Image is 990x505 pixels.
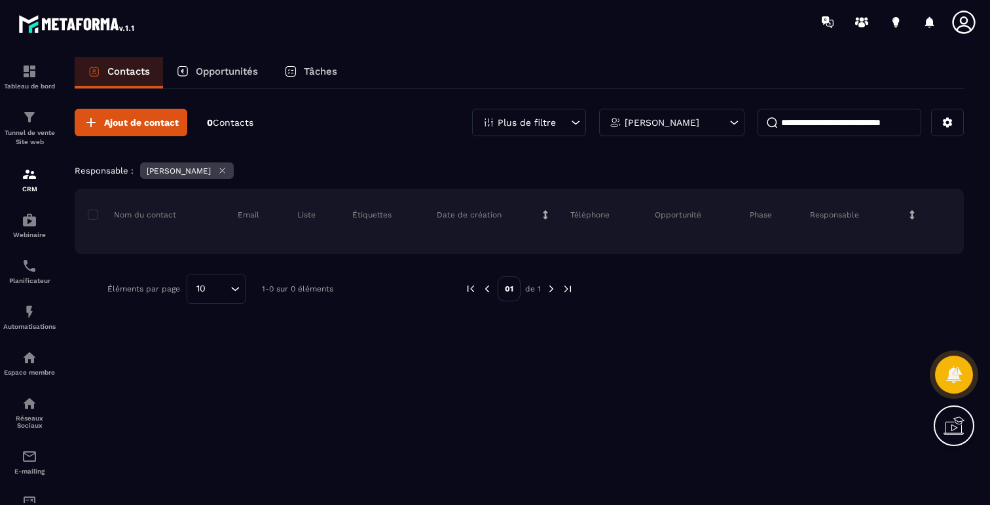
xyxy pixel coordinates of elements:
p: de 1 [525,284,541,294]
img: logo [18,12,136,35]
p: Éléments par page [107,284,180,293]
p: Téléphone [570,210,610,220]
img: prev [465,283,477,295]
span: Contacts [213,117,253,128]
img: prev [481,283,493,295]
img: scheduler [22,258,37,274]
p: [PERSON_NAME] [147,166,211,176]
p: Tâches [304,65,337,77]
p: Espace membre [3,369,56,376]
div: Search for option [187,274,246,304]
input: Search for option [210,282,227,296]
p: Liste [297,210,316,220]
p: Responsable : [75,166,134,176]
img: formation [22,166,37,182]
p: Tableau de bord [3,83,56,90]
p: Automatisations [3,323,56,330]
a: automationsautomationsAutomatisations [3,294,56,340]
p: [PERSON_NAME] [625,118,699,127]
p: Opportunité [655,210,701,220]
a: Opportunités [163,57,271,88]
span: Ajout de contact [104,116,179,129]
img: formation [22,64,37,79]
img: automations [22,350,37,365]
p: Opportunités [196,65,258,77]
p: E-mailing [3,468,56,475]
p: Contacts [107,65,150,77]
a: automationsautomationsWebinaire [3,202,56,248]
p: Étiquettes [352,210,392,220]
p: Phase [750,210,772,220]
p: 01 [498,276,521,301]
p: Responsable [810,210,859,220]
a: Tâches [271,57,350,88]
p: 1-0 sur 0 éléments [262,284,333,293]
p: Tunnel de vente Site web [3,128,56,147]
p: Nom du contact [88,210,176,220]
a: automationsautomationsEspace membre [3,340,56,386]
p: Plus de filtre [498,118,556,127]
a: social-networksocial-networkRéseaux Sociaux [3,386,56,439]
button: Ajout de contact [75,109,187,136]
a: formationformationTableau de bord [3,54,56,100]
a: formationformationCRM [3,157,56,202]
p: Email [238,210,259,220]
a: formationformationTunnel de vente Site web [3,100,56,157]
a: emailemailE-mailing [3,439,56,485]
p: CRM [3,185,56,193]
span: 10 [192,282,210,296]
p: Webinaire [3,231,56,238]
img: formation [22,109,37,125]
img: automations [22,212,37,228]
p: Réseaux Sociaux [3,415,56,429]
img: next [545,283,557,295]
a: Contacts [75,57,163,88]
p: Date de création [437,210,502,220]
img: automations [22,304,37,320]
img: email [22,449,37,464]
p: 0 [207,117,253,129]
p: Planificateur [3,277,56,284]
a: schedulerschedulerPlanificateur [3,248,56,294]
img: next [562,283,574,295]
img: social-network [22,396,37,411]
